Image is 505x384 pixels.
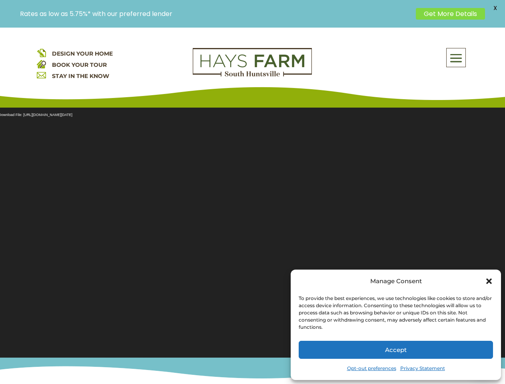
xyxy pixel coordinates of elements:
a: Opt-out preferences [347,363,396,374]
p: Rates as low as 5.75%* with our preferred lender [20,10,412,18]
a: BOOK YOUR TOUR [52,61,107,68]
a: hays farm homes huntsville development [193,71,312,78]
img: Logo [193,48,312,77]
div: Close dialog [485,277,493,285]
a: DESIGN YOUR HOME [52,50,113,57]
a: STAY IN THE KNOW [52,72,109,80]
img: book your home tour [37,59,46,68]
a: Privacy Statement [400,363,445,374]
div: To provide the best experiences, we use technologies like cookies to store and/or access device i... [299,295,492,331]
a: Get More Details [416,8,485,20]
div: Manage Consent [370,276,422,287]
img: design your home [37,48,46,57]
span: X [489,2,501,14]
button: Accept [299,341,493,359]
